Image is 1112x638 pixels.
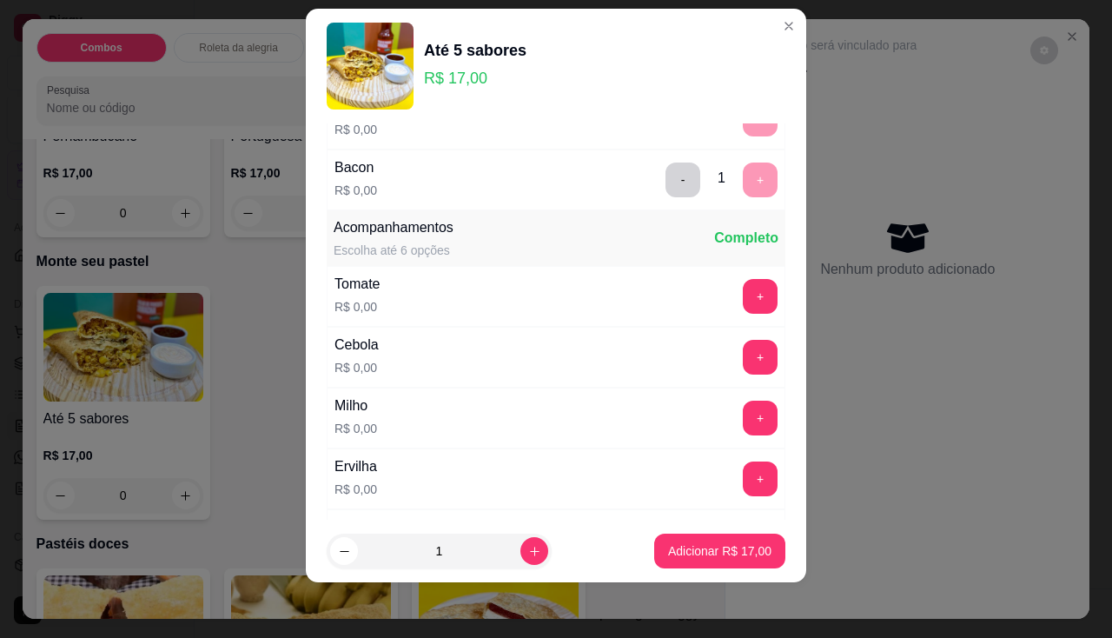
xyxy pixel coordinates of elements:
p: R$ 0,00 [334,359,379,376]
p: R$ 17,00 [424,66,526,90]
div: Milho [334,395,377,416]
p: Adicionar R$ 17,00 [668,542,771,560]
img: product-image [327,23,414,110]
div: Ervilha [334,456,377,477]
div: 1 [718,168,725,189]
div: Cebola [334,335,379,356]
p: R$ 0,00 [334,121,377,138]
button: add [743,340,778,375]
p: R$ 0,00 [334,182,377,199]
div: Até 5 sabores [424,38,526,63]
p: R$ 0,00 [334,420,377,437]
button: add [743,462,778,496]
button: Close [775,12,803,40]
p: R$ 0,00 [334,481,377,498]
button: add [743,279,778,314]
div: Orégano [334,517,388,538]
div: Completo [714,228,778,249]
p: R$ 0,00 [334,298,380,316]
div: Tomate [334,274,380,295]
button: increase-product-quantity [520,537,548,565]
div: Bacon [334,157,377,178]
div: Acompanhamentos [334,217,453,238]
button: add [743,401,778,435]
button: decrease-product-quantity [330,537,358,565]
div: Escolha até 6 opções [334,242,453,259]
button: Adicionar R$ 17,00 [654,534,785,568]
button: delete [665,163,700,197]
